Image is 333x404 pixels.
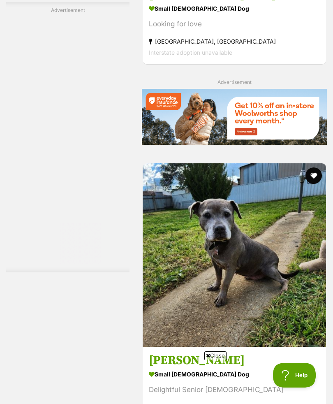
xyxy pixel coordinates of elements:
a: Everyday Insurance promotional banner [142,89,327,146]
img: Sara - Staffordshire Bull Terrier Dog [143,163,326,347]
div: Advertisement [6,2,129,272]
img: Everyday Insurance promotional banner [142,89,327,145]
iframe: Advertisement [35,17,101,264]
div: Looking for love [149,19,320,30]
iframe: Advertisement [17,363,316,400]
strong: small [DEMOGRAPHIC_DATA] Dog [149,2,320,14]
iframe: Help Scout Beacon - Open [273,363,317,388]
span: Close [204,351,227,360]
h3: [PERSON_NAME] [149,353,320,368]
strong: [GEOGRAPHIC_DATA], [GEOGRAPHIC_DATA] [149,36,320,47]
span: Advertisement [217,79,252,85]
span: Interstate adoption unavailable [149,49,232,56]
button: favourite [305,167,322,184]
